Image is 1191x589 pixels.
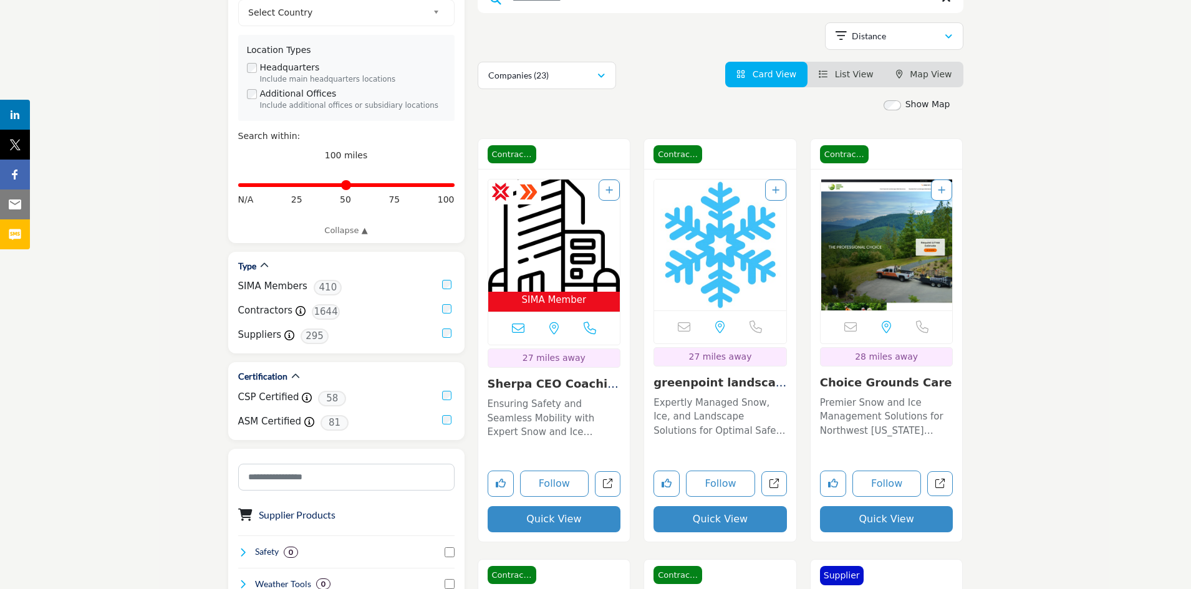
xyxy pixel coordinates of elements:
span: N/A [238,193,254,206]
label: Contractors [238,304,293,318]
span: 1644 [312,304,340,320]
a: Open choice-grounds-care in new tab [927,471,953,497]
a: Open Listing in new tab [654,180,786,310]
p: Ensuring Safety and Seamless Mobility with Expert Snow and Ice Management Solutions Located in th... [488,397,621,439]
button: Follow [520,471,589,497]
button: Quick View [488,506,621,532]
label: SIMA Members [238,279,307,294]
li: Map View [885,62,963,87]
span: List View [835,69,874,79]
h2: Type [238,260,256,272]
span: 27 miles away [689,352,752,362]
a: View Card [736,69,796,79]
a: Add To List [605,185,613,195]
img: ASM Certified Badge Icon [519,183,538,201]
span: 50 [340,193,351,206]
label: Additional Offices [260,87,337,100]
span: Map View [910,69,952,79]
h3: Choice Grounds Care [820,376,953,390]
img: CSP Certified Badge Icon [491,183,510,201]
button: Follow [686,471,755,497]
div: Include additional offices or subsidiary locations [260,100,446,112]
a: Premier Snow and Ice Management Solutions for Northwest [US_STATE] Properties Situated in [GEOGRA... [820,393,953,438]
a: Open transblue-snohomish-wa in new tab [595,471,620,497]
a: Sherpa CEO Coaching [488,377,619,404]
label: CSP Certified [238,390,299,405]
input: CSP Certified checkbox [442,391,451,400]
b: 0 [289,548,293,557]
a: Add To List [938,185,945,195]
label: ASM Certified [238,414,302,429]
p: Companies (23) [488,69,549,82]
div: Search within: [238,130,455,143]
a: greenpoint landscape... [653,376,786,403]
h2: Certification [238,370,287,383]
input: Suppliers checkbox [442,328,451,338]
button: Quick View [820,506,953,532]
a: Open greenpoint-landscape-management in new tab [761,471,787,497]
span: Card View [753,69,796,79]
input: Select Safety checkbox [445,547,455,557]
span: 27 miles away [523,353,586,363]
label: Suppliers [238,328,282,342]
button: Like listing [820,471,846,497]
span: Contractor [488,145,536,164]
button: Distance [825,22,963,50]
button: Like listing [653,471,680,497]
span: 75 [388,193,400,206]
b: 0 [321,580,325,588]
span: 28 miles away [855,352,918,362]
a: Expertly Managed Snow, Ice, and Landscape Solutions for Optimal Safety and Year-Round Excellence ... [653,393,787,438]
button: Follow [852,471,922,497]
li: Card View [725,62,808,87]
span: 81 [321,415,349,431]
input: ASM Certified checkbox [442,415,451,424]
button: Quick View [653,506,787,532]
button: Supplier Products [259,507,335,522]
h3: greenpoint landscape management [653,376,787,390]
h3: Sherpa CEO Coaching [488,377,621,391]
span: 100 [438,193,455,206]
span: 25 [291,193,302,206]
span: Contractor [488,566,536,585]
p: Distance [852,30,886,42]
span: Contractor [820,145,869,164]
a: Add To List [772,185,779,195]
span: 100 miles [325,150,368,160]
span: Select Country [248,5,428,20]
div: Include main headquarters locations [260,74,446,85]
span: 58 [318,391,346,406]
input: SIMA Members checkbox [442,280,451,289]
span: Contractor [653,145,702,164]
button: Like listing [488,471,514,497]
p: Supplier [824,569,860,582]
a: Choice Grounds Care [820,376,952,389]
li: List View [808,62,885,87]
input: Contractors checkbox [442,304,451,314]
input: Select Weather Tools checkbox [445,579,455,589]
a: Map View [896,69,952,79]
a: Ensuring Safety and Seamless Mobility with Expert Snow and Ice Management Solutions Located in th... [488,394,621,439]
button: Companies (23) [478,62,616,89]
img: greenpoint landscape management [654,180,786,310]
label: Headquarters [260,61,320,74]
a: Open Listing in new tab [821,180,953,310]
span: 295 [301,328,329,344]
span: 410 [314,280,342,295]
label: Show Map [905,98,950,111]
span: Contractor [653,566,702,585]
p: Premier Snow and Ice Management Solutions for Northwest [US_STATE] Properties Situated in [GEOGRA... [820,396,953,438]
a: Open Listing in new tab [488,180,620,312]
a: View List [819,69,874,79]
p: Expertly Managed Snow, Ice, and Landscape Solutions for Optimal Safety and Year-Round Excellence ... [653,396,787,438]
span: SIMA Member [522,293,587,307]
input: Search Category [238,464,455,491]
div: 0 Results For Safety [284,547,298,558]
img: Choice Grounds Care [821,180,953,310]
a: Collapse ▲ [238,224,455,237]
img: Sherpa CEO Coaching [488,180,620,292]
div: Location Types [247,44,446,57]
h4: Safety: Safety refers to the measures, practices, and protocols implemented to protect individual... [255,545,279,558]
